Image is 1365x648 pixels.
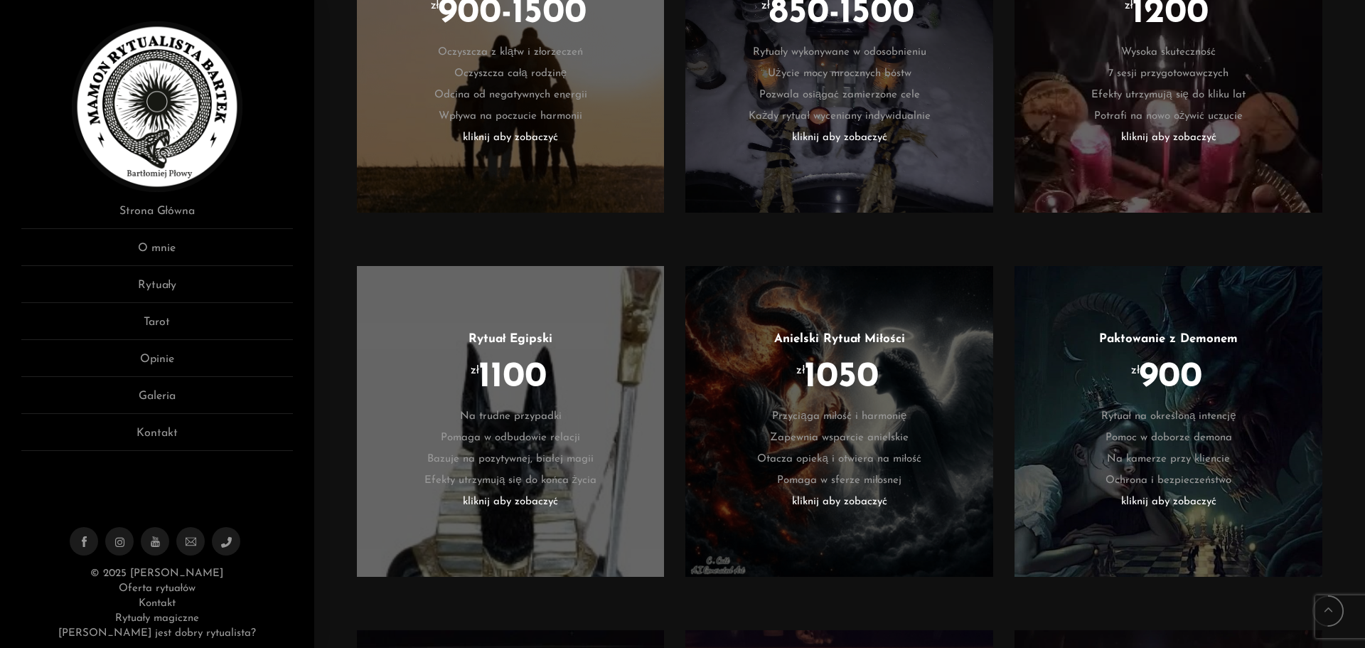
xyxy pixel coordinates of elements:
li: Pomoc w doborze demona [1036,427,1301,449]
a: Tarot [21,314,293,340]
a: Opinie [21,351,293,377]
a: Kontakt [21,425,293,451]
a: Rytuały magiczne [115,613,199,624]
span: 900-1500 [438,6,587,21]
li: kliknij aby zobaczyć [707,492,972,513]
span: 1200 [1132,6,1209,21]
li: Efekty utrzymują się do końca życia [378,470,643,492]
li: Potrafi na nowo ożywić uczucie [1036,106,1301,127]
li: Efekty utrzymują się do kliku lat [1036,85,1301,106]
li: Odcina od negatywnych energii [378,85,643,106]
li: Przyciąga miłość i harmonię [707,406,972,427]
li: Oczyszcza całą rodzinę [378,63,643,85]
li: Pomaga w odbudowie relacji [378,427,643,449]
a: Strona Główna [21,203,293,229]
li: Zapewnia wsparcie anielskie [707,427,972,449]
sup: zł [471,364,479,376]
li: Na trudne przypadki [378,406,643,427]
a: Oferta rytuałów [119,583,196,594]
a: Galeria [21,388,293,414]
li: Rytuały wykonywane w odosobnieniu [707,42,972,63]
a: Rytuały [21,277,293,303]
a: O mnie [21,240,293,266]
li: Każdy rytuał wyceniany indywidualnie [707,106,972,127]
li: Wysoka skuteczność [1036,42,1301,63]
li: Na kamerze przy kliencie [1036,449,1301,470]
li: kliknij aby zobaczyć [1036,492,1301,513]
li: kliknij aby zobaczyć [378,492,643,513]
li: Ochrona i bezpieczeństwo [1036,470,1301,492]
span: 850-1500 [769,6,914,21]
sup: zł [796,364,805,376]
li: kliknij aby zobaczyć [707,127,972,149]
span: 1050 [804,370,879,385]
li: Pozwala osiągać zamierzone cele [707,85,972,106]
a: Rytuał Egipski [469,333,553,345]
li: kliknij aby zobaczyć [378,127,643,149]
span: 1100 [478,370,547,385]
a: Anielski Rytuał Miłości [774,333,905,345]
li: Pomaga w sferze miłosnej [707,470,972,492]
sup: zł [1131,364,1140,376]
li: Otacza opieką i otwiera na miłość [707,449,972,470]
li: Rytuał na określoną intencję [1036,406,1301,427]
a: Kontakt [139,598,176,609]
a: Paktowanie z Demonem [1099,333,1238,345]
li: Oczyszcza z klątw i złorzeczeń [378,42,643,63]
li: Użycie mocy mrocznych bóstw [707,63,972,85]
span: 900 [1139,370,1202,385]
li: Wpływa na poczucie harmonii [378,106,643,127]
li: Bazuje na pozytywnej, białej magii [378,449,643,470]
img: Rytualista Bartek [72,21,242,192]
a: [PERSON_NAME] jest dobry rytualista? [58,628,256,639]
li: 7 sesji przygotowawczych [1036,63,1301,85]
li: kliknij aby zobaczyć [1036,127,1301,149]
